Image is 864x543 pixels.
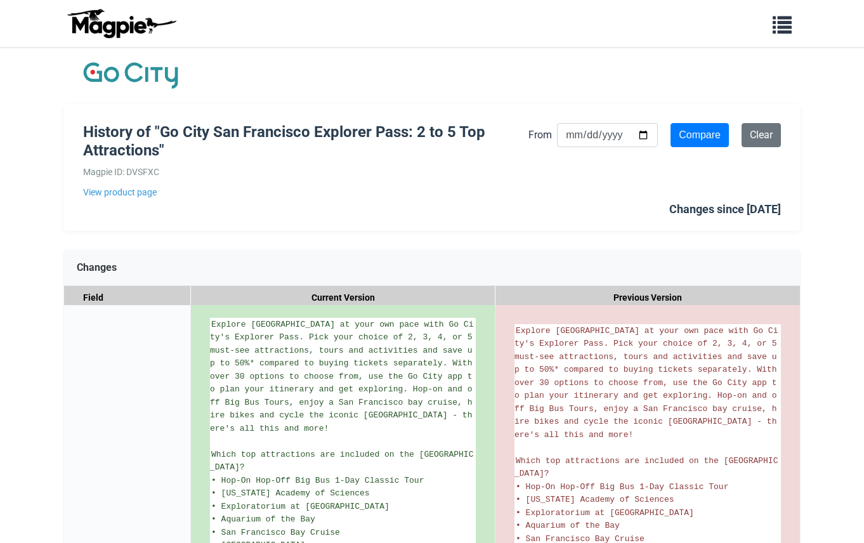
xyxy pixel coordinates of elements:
[64,250,800,286] div: Changes
[83,60,178,91] img: Company Logo
[516,482,728,492] span: • Hop-On Hop-Off Big Bus 1-Day Classic Tour
[528,127,552,143] label: From
[211,488,370,498] span: • [US_STATE] Academy of Sciences
[64,8,178,39] img: logo-ab69f6fb50320c5b225c76a69d11143b.png
[210,320,477,433] span: Explore [GEOGRAPHIC_DATA] at your own pace with Go City's Explorer Pass. Pick your choice of 2, 3...
[191,286,495,310] div: Current Version
[210,450,473,473] span: Which top attractions are included on the [GEOGRAPHIC_DATA]?
[516,495,674,504] span: • [US_STATE] Academy of Sciences
[516,508,694,518] span: • Exploratorium at [GEOGRAPHIC_DATA]
[64,286,191,310] div: Field
[671,123,729,147] input: Compare
[211,502,389,511] span: • Exploratorium at [GEOGRAPHIC_DATA]
[83,185,528,199] a: View product page
[211,528,340,537] span: • San Francisco Bay Cruise
[514,326,782,440] span: Explore [GEOGRAPHIC_DATA] at your own pace with Go City's Explorer Pass. Pick your choice of 2, 3...
[514,456,778,479] span: Which top attractions are included on the [GEOGRAPHIC_DATA]?
[495,286,800,310] div: Previous Version
[83,123,528,160] h1: History of "Go City San Francisco Explorer Pass: 2 to 5 Top Attractions"
[83,165,528,179] div: Magpie ID: DVSFXC
[211,476,424,485] span: • Hop-On Hop-Off Big Bus 1-Day Classic Tour
[211,514,315,524] span: • Aquarium of the Bay
[669,200,781,219] div: Changes since [DATE]
[742,123,781,147] a: Clear
[516,521,620,530] span: • Aquarium of the Bay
